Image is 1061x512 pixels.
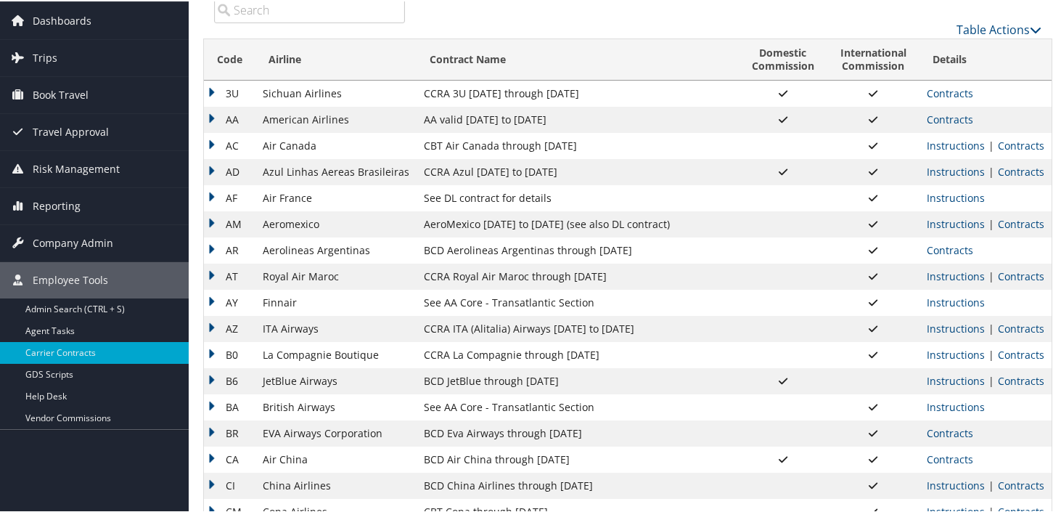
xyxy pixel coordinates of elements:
[33,187,81,223] span: Reporting
[417,210,738,236] td: AeroMexico [DATE] to [DATE] (see also DL contract)
[204,262,255,288] td: AT
[255,79,417,105] td: Sichuan Airlines
[255,471,417,497] td: China Airlines
[998,216,1044,229] a: View Contracts
[417,158,738,184] td: CCRA Azul [DATE] to [DATE]
[255,341,417,367] td: La Compagnie Boutique
[417,445,738,471] td: BCD Air China through [DATE]
[927,320,985,334] a: View Ticketing Instructions
[985,268,998,282] span: |
[33,261,108,297] span: Employee Tools
[255,262,417,288] td: Royal Air Maroc
[985,137,998,151] span: |
[927,190,985,203] a: View Ticketing Instructions
[33,150,120,186] span: Risk Management
[417,236,738,262] td: BCD Aerolineas Argentinas through [DATE]
[998,137,1044,151] a: View Contracts
[33,224,113,260] span: Company Admin
[927,163,985,177] a: View Ticketing Instructions
[956,20,1041,36] a: Table Actions
[998,346,1044,360] a: View Contracts
[417,262,738,288] td: CCRA Royal Air Maroc through [DATE]
[204,393,255,419] td: BA
[255,236,417,262] td: Aerolineas Argentinas
[204,367,255,393] td: B6
[998,268,1044,282] a: View Contracts
[204,419,255,445] td: BR
[927,216,985,229] a: View Ticketing Instructions
[255,131,417,158] td: Air Canada
[255,314,417,341] td: ITA Airways
[417,79,738,105] td: CCRA 3U [DATE] through [DATE]
[255,210,417,236] td: Aeromexico
[255,367,417,393] td: JetBlue Airways
[927,85,973,99] a: View Contracts
[255,393,417,419] td: British Airways
[417,131,738,158] td: CBT Air Canada through [DATE]
[417,419,738,445] td: BCD Eva Airways through [DATE]
[255,158,417,184] td: Azul Linhas Aereas Brasileiras
[204,471,255,497] td: CI
[998,163,1044,177] a: View Contracts
[204,131,255,158] td: AC
[919,38,1052,79] th: Details: activate to sort column ascending
[417,105,738,131] td: AA valid [DATE] to [DATE]
[417,341,738,367] td: CCRA La Compagnie through [DATE]
[33,113,109,149] span: Travel Approval
[417,393,738,419] td: See AA Core - Transatlantic Section
[33,76,89,112] span: Book Travel
[255,105,417,131] td: American Airlines
[255,445,417,471] td: Air China
[417,288,738,314] td: See AA Core - Transatlantic Section
[927,346,985,360] a: View Ticketing Instructions
[998,373,1044,386] a: View Contracts
[255,38,417,79] th: Airline: activate to sort column ascending
[204,105,255,131] td: AA
[255,419,417,445] td: EVA Airways Corporation
[204,158,255,184] td: AD
[927,425,973,439] a: View Contracts
[255,288,417,314] td: Finnair
[927,294,985,308] a: View Ticketing Instructions
[927,137,985,151] a: View Ticketing Instructions
[927,242,973,256] a: View Contracts
[204,341,255,367] td: B0
[927,399,985,413] a: View Ticketing Instructions
[33,38,57,75] span: Trips
[998,320,1044,334] a: View Contracts
[255,184,417,210] td: Air France
[927,111,973,125] a: View Contracts
[417,367,738,393] td: BCD JetBlue through [DATE]
[985,163,998,177] span: |
[927,451,973,465] a: View Contracts
[204,314,255,341] td: AZ
[204,210,255,236] td: AM
[985,477,998,491] span: |
[204,288,255,314] td: AY
[985,320,998,334] span: |
[985,216,998,229] span: |
[985,373,998,386] span: |
[417,38,738,79] th: Contract Name: activate to sort column ascending
[739,38,827,79] th: DomesticCommission: activate to sort column ascending
[417,184,738,210] td: See DL contract for details
[204,236,255,262] td: AR
[927,477,985,491] a: View Ticketing Instructions
[204,445,255,471] td: CA
[417,471,738,497] td: BCD China Airlines through [DATE]
[998,477,1044,491] a: View Contracts
[204,38,255,79] th: Code: activate to sort column descending
[927,268,985,282] a: View Ticketing Instructions
[33,1,91,38] span: Dashboards
[204,184,255,210] td: AF
[985,346,998,360] span: |
[417,314,738,341] td: CCRA ITA (Alitalia) Airways [DATE] to [DATE]
[827,38,919,79] th: InternationalCommission: activate to sort column ascending
[204,79,255,105] td: 3U
[927,373,985,386] a: View Ticketing Instructions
